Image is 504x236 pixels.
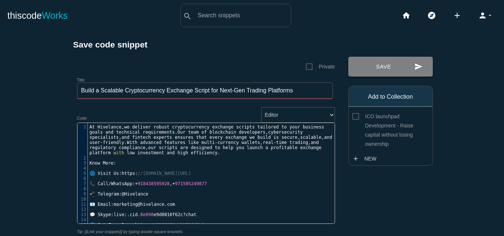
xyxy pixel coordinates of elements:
span: : :. [90,212,197,217]
span: efficiency [191,150,217,155]
span: Demo [122,222,132,228]
span: you [236,145,244,150]
span: //[DOMAIN_NAME][URL] [151,222,204,228]
span: , . , , , , . , , , . [90,124,335,155]
span: low [127,150,135,155]
span: Get [98,222,106,228]
span: chat [186,212,196,217]
span: Free [108,222,119,228]
span: multi [201,140,215,145]
span: that [196,135,207,140]
span: 🌐 [90,171,95,176]
label: Title [77,78,85,82]
h6: Add to Collection [352,94,429,100]
span: 📲 [90,191,95,197]
div: 3 [77,161,87,166]
span: : : [90,222,204,228]
span: + [135,181,138,186]
span: and [324,135,332,140]
span: goals [90,130,103,135]
i: person [478,4,487,27]
span: 💬 [90,212,95,217]
span: exchange [225,135,247,140]
span: e9d0810f62c [154,212,183,217]
span: exchange [212,124,234,130]
span: requirements [143,130,175,135]
span: tailored [258,124,279,130]
span: of [201,130,207,135]
b: Save code snippet [73,40,148,49]
span: Hivelance [124,191,148,197]
span: At [90,124,95,130]
span: @ [122,191,124,197]
i: search [183,4,192,28]
span: investment [138,150,164,155]
span: : : [90,171,191,176]
span: business [303,124,324,130]
div: 4 [77,166,87,171]
span: scalable [300,135,321,140]
span: like [188,140,199,145]
span: - [100,140,103,145]
input: Search snippets [194,8,291,23]
span: robust [153,124,169,130]
span: scripts [236,124,255,130]
span: More [103,161,114,166]
span: build [258,135,271,140]
span: 📞 [90,181,95,186]
span: features [164,140,186,145]
i: arrow_drop_down [487,4,493,27]
span: real [263,140,273,145]
div: 9 [77,191,87,197]
span: ICO launchpad Development - Raise capital without losing ownership [352,112,429,121]
span: 📧 [90,202,95,207]
span: //[DOMAIN_NAME][URL] [138,171,191,176]
span: profitable [271,145,297,150]
span: 971505249877 [175,181,207,186]
span: Telegram [98,191,119,197]
div: 14 [77,217,87,222]
div: 2 [77,155,87,161]
span: https [135,222,148,228]
span: : [90,191,149,197]
span: live [114,212,124,217]
span: platform [90,150,111,155]
span: deliver [132,124,151,130]
span: fintech [132,135,151,140]
span: is [273,135,279,140]
span: com [167,202,175,207]
span: - [273,140,276,145]
span: our [148,145,156,150]
span: - [215,140,217,145]
input: What does this code do? [77,82,333,99]
span: / [108,181,111,186]
div: 11 [77,202,87,207]
span: trading [290,140,308,145]
div: 13 [77,212,87,217]
span: https [122,171,135,176]
span: and [311,140,319,145]
i: Tip: [[Link your snippets]] by typing double square brackets [77,229,183,234]
span: regulatory [90,145,116,150]
span: we [249,135,255,140]
span: @ [138,202,140,207]
span: with [114,150,124,155]
label: Code [77,116,87,120]
span: Us [114,171,119,176]
span: blockchain [210,130,236,135]
span: Hivelance [97,124,121,130]
span: experts [153,135,172,140]
span: marketing [114,202,138,207]
span: Our [177,130,186,135]
span: + [172,181,175,186]
span: to [282,124,287,130]
i: explore [427,4,436,27]
span: cryptocurrency [172,124,210,130]
span: advanced [140,140,162,145]
span: time [276,140,287,145]
span: Email [98,202,111,207]
div: 1 [77,124,87,130]
span: and [167,150,175,155]
span: a [266,145,268,150]
i: send [414,57,422,77]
